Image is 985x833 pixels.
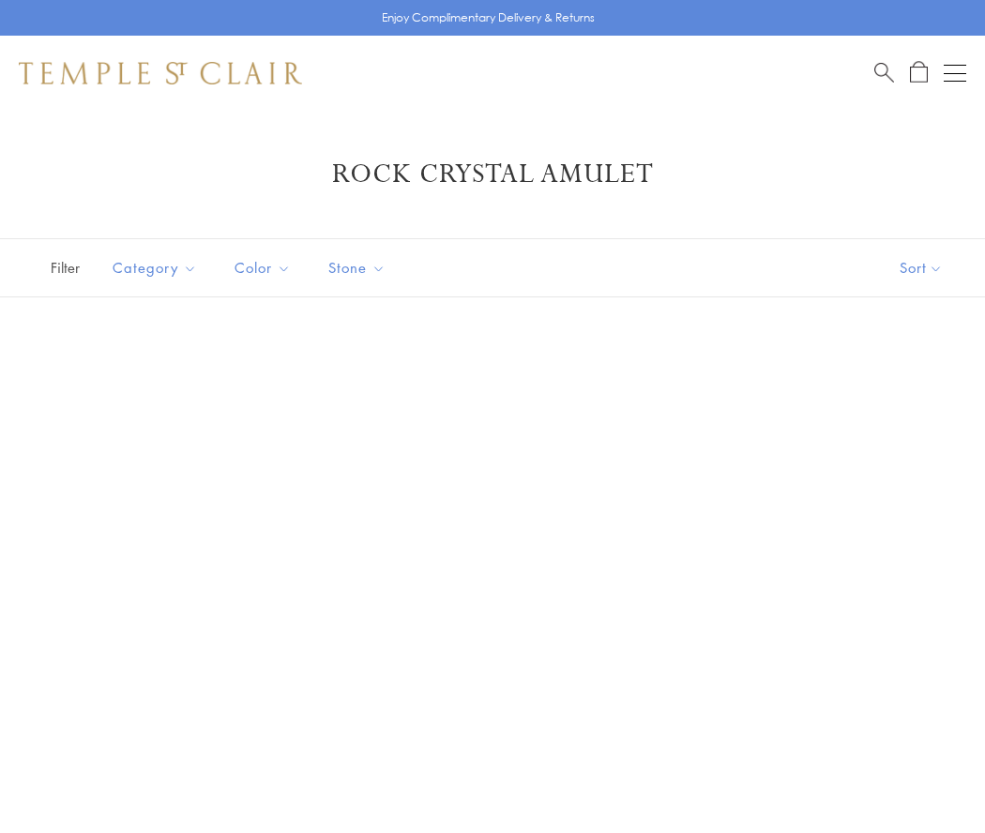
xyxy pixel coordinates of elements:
[103,256,211,280] span: Category
[382,8,595,27] p: Enjoy Complimentary Delivery & Returns
[19,62,302,84] img: Temple St. Clair
[857,239,985,296] button: Show sort by
[944,62,966,84] button: Open navigation
[319,256,400,280] span: Stone
[225,256,305,280] span: Color
[874,61,894,84] a: Search
[98,247,211,289] button: Category
[47,158,938,191] h1: Rock Crystal Amulet
[910,61,928,84] a: Open Shopping Bag
[314,247,400,289] button: Stone
[220,247,305,289] button: Color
